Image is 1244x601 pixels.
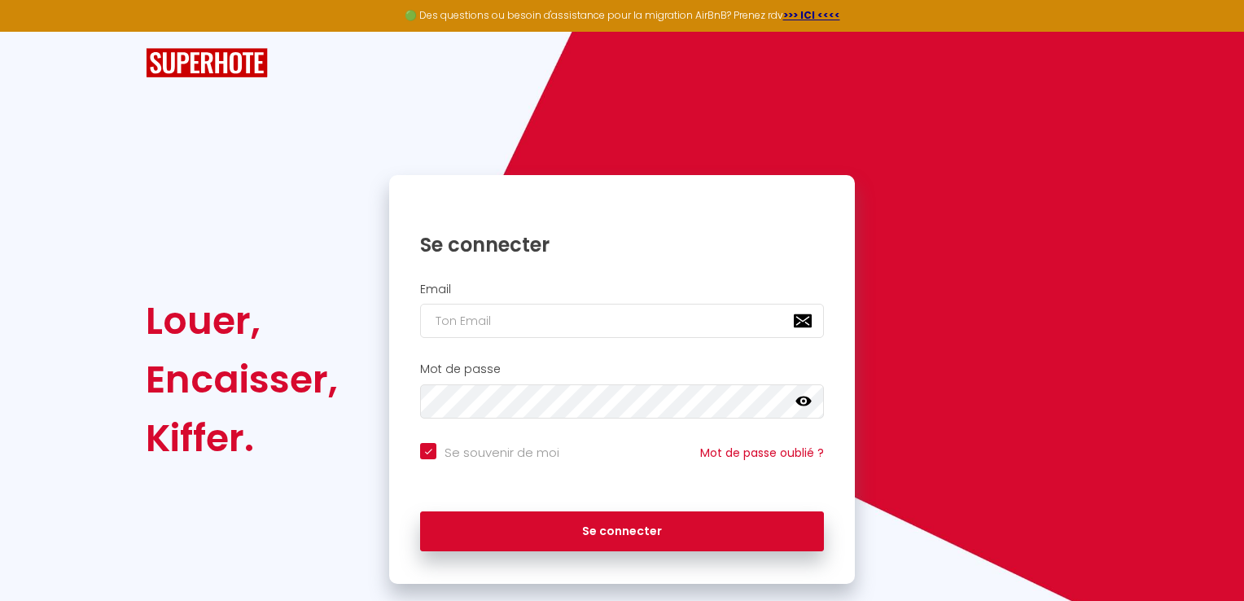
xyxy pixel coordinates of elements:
a: >>> ICI <<<< [783,8,840,22]
a: Mot de passe oublié ? [700,445,824,461]
div: Kiffer. [146,409,338,467]
button: Se connecter [420,511,824,552]
img: SuperHote logo [146,48,268,78]
h1: Se connecter [420,232,824,257]
div: Louer, [146,292,338,350]
h2: Email [420,283,824,296]
h2: Mot de passe [420,362,824,376]
input: Ton Email [420,304,824,338]
div: Encaisser, [146,350,338,409]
